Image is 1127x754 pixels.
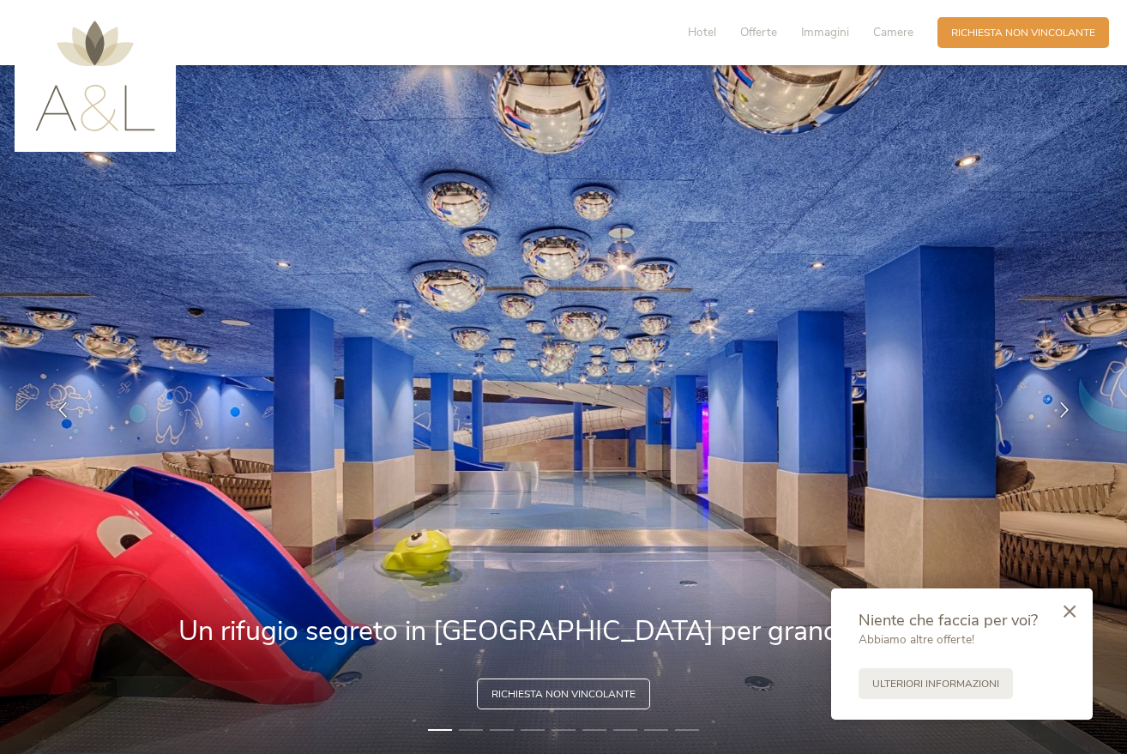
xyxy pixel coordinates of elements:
[872,677,999,691] span: Ulteriori informazioni
[740,24,777,40] span: Offerte
[491,687,636,702] span: Richiesta non vincolante
[859,609,1038,630] span: Niente che faccia per voi?
[859,668,1013,699] a: Ulteriori informazioni
[873,24,913,40] span: Camere
[35,21,155,131] img: AMONTI & LUNARIS Wellnessresort
[801,24,849,40] span: Immagini
[951,26,1095,40] span: Richiesta non vincolante
[859,631,974,648] span: Abbiamo altre offerte!
[688,24,716,40] span: Hotel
